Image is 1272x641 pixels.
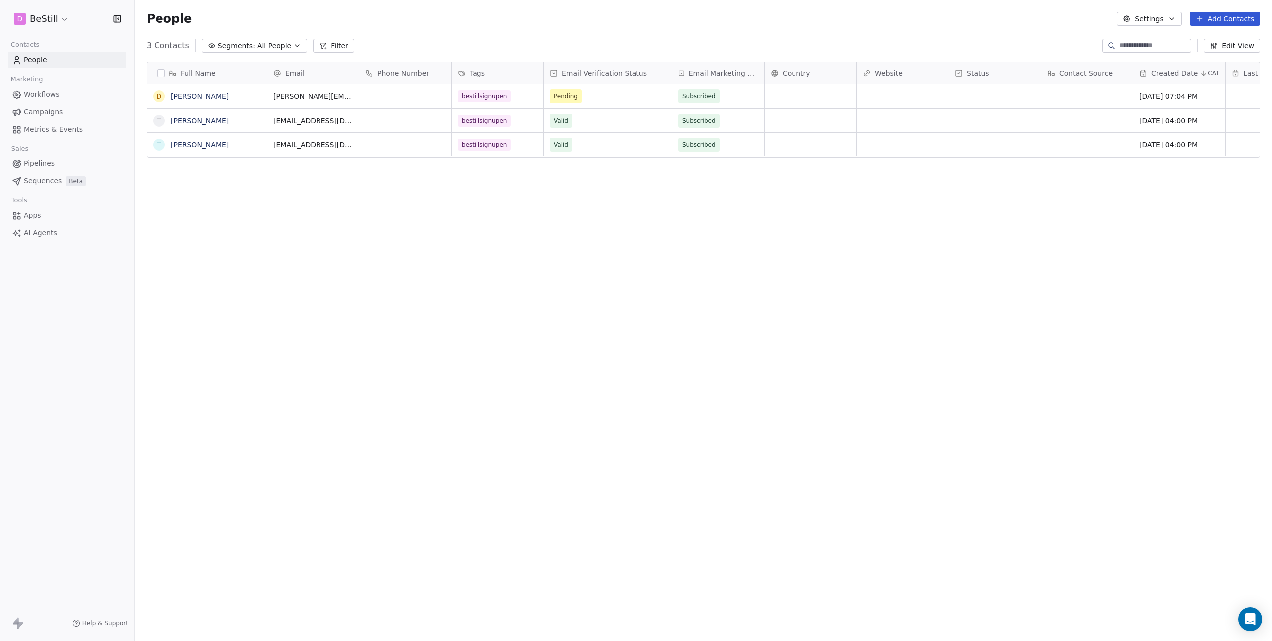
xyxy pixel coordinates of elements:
a: Pipelines [8,156,126,172]
a: Help & Support [72,619,128,627]
span: Valid [554,140,568,150]
a: AI Agents [8,225,126,241]
a: [PERSON_NAME] [171,92,229,100]
div: Country [765,62,856,84]
span: Country [783,68,810,78]
a: SequencesBeta [8,173,126,189]
button: DBeStill [12,10,71,27]
span: Tools [7,193,31,208]
span: Pending [554,91,578,101]
span: Valid [554,116,568,126]
span: All People [257,41,291,51]
span: Beta [66,176,86,186]
span: Created Date [1151,68,1198,78]
span: CAT [1208,69,1219,77]
span: AI Agents [24,228,57,238]
div: Email Verification Status [544,62,672,84]
div: Email Marketing Consent [672,62,764,84]
span: Subscribed [682,116,716,126]
span: People [24,55,47,65]
span: Segments: [218,41,255,51]
span: [DATE] 04:00 PM [1139,140,1219,150]
span: Website [875,68,903,78]
div: Website [857,62,949,84]
span: D [17,14,23,24]
span: Status [967,68,989,78]
div: Created DateCAT [1133,62,1225,84]
div: T [157,115,161,126]
div: Contact Source [1041,62,1133,84]
span: Subscribed [682,140,716,150]
span: Help & Support [82,619,128,627]
span: Campaigns [24,107,63,117]
span: [PERSON_NAME][EMAIL_ADDRESS][DOMAIN_NAME] [273,91,353,101]
a: Metrics & Events [8,121,126,138]
span: Sales [7,141,33,156]
span: Workflows [24,89,60,100]
span: Email Verification Status [562,68,647,78]
a: Campaigns [8,104,126,120]
span: Marketing [6,72,47,87]
a: People [8,52,126,68]
button: Edit View [1204,39,1260,53]
span: Email [285,68,305,78]
a: [PERSON_NAME] [171,141,229,149]
span: Contacts [6,37,44,52]
div: Open Intercom Messenger [1238,607,1262,631]
span: Email Marketing Consent [689,68,758,78]
button: Settings [1117,12,1181,26]
span: bestillsignupen [458,139,511,151]
a: Apps [8,207,126,224]
span: Sequences [24,176,62,186]
div: Phone Number [359,62,451,84]
span: Metrics & Events [24,124,83,135]
span: [DATE] 07:04 PM [1139,91,1219,101]
div: D [157,91,162,102]
span: [DATE] 04:00 PM [1139,116,1219,126]
button: Add Contacts [1190,12,1260,26]
div: Status [949,62,1041,84]
span: bestillsignupen [458,115,511,127]
span: Subscribed [682,91,716,101]
span: [EMAIL_ADDRESS][DOMAIN_NAME] [273,116,353,126]
span: bestillsignupen [458,90,511,102]
span: Full Name [181,68,216,78]
div: Tags [452,62,543,84]
div: T [157,139,161,150]
span: [EMAIL_ADDRESS][DOMAIN_NAME] [273,140,353,150]
span: Apps [24,210,41,221]
button: Filter [313,39,354,53]
span: BeStill [30,12,58,25]
div: Full Name [147,62,267,84]
span: Tags [470,68,485,78]
a: Workflows [8,86,126,103]
a: [PERSON_NAME] [171,117,229,125]
div: Email [267,62,359,84]
span: Phone Number [377,68,429,78]
div: grid [147,84,267,603]
span: Contact Source [1059,68,1113,78]
span: People [147,11,192,26]
span: 3 Contacts [147,40,189,52]
span: Pipelines [24,159,55,169]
